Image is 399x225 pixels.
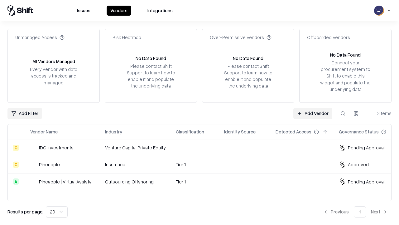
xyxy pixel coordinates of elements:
div: Tier 1 [176,178,214,185]
div: No Data Found [136,55,166,62]
img: IDO Investments [30,145,36,151]
div: Tier 1 [176,161,214,168]
div: Venture Capital Private Equity [105,144,166,151]
div: Offboarded Vendors [307,34,350,41]
div: - [276,161,329,168]
a: Add Vendor [293,108,332,119]
div: Pineapple [39,161,60,168]
div: 3 items [367,110,392,117]
div: Connect your procurement system to Shift to enable this widget and populate the underlying data [320,59,371,92]
div: - [224,144,266,151]
div: C [13,162,19,168]
div: Risk Heatmap [113,34,141,41]
button: Vendors [107,6,131,16]
div: Over-Permissive Vendors [210,34,272,41]
div: Outsourcing Offshoring [105,178,166,185]
nav: pagination [320,206,392,217]
div: Please contact Shift Support to learn how to enable it and populate the underlying data [125,63,177,89]
div: No Data Found [233,55,263,62]
div: - [224,178,266,185]
button: Add Filter [7,108,42,119]
div: Detected Access [276,128,311,135]
button: Issues [73,6,94,16]
div: Insurance [105,161,166,168]
div: No Data Found [330,52,361,58]
div: A [13,178,19,185]
div: Vendor Name [30,128,58,135]
div: Please contact Shift Support to learn how to enable it and populate the underlying data [222,63,274,89]
p: Results per page: [7,208,43,215]
div: Every vendor with data access is tracked and managed [28,66,79,86]
div: All Vendors Managed [32,58,75,65]
div: Classification [176,128,204,135]
div: Industry [105,128,122,135]
img: Pineapple | Virtual Assistant Agency [30,178,36,185]
div: Unmanaged Access [15,34,65,41]
button: Integrations [144,6,176,16]
div: - [224,161,266,168]
button: 1 [354,206,366,217]
div: - [276,178,329,185]
img: Pineapple [30,162,36,168]
div: Identity Source [224,128,256,135]
div: IDO Investments [39,144,74,151]
div: Governance Status [339,128,379,135]
div: - [276,144,329,151]
div: Approved [348,161,369,168]
div: Pending Approval [348,144,385,151]
div: Pending Approval [348,178,385,185]
div: - [176,144,214,151]
div: C [13,145,19,151]
div: Pineapple | Virtual Assistant Agency [39,178,95,185]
